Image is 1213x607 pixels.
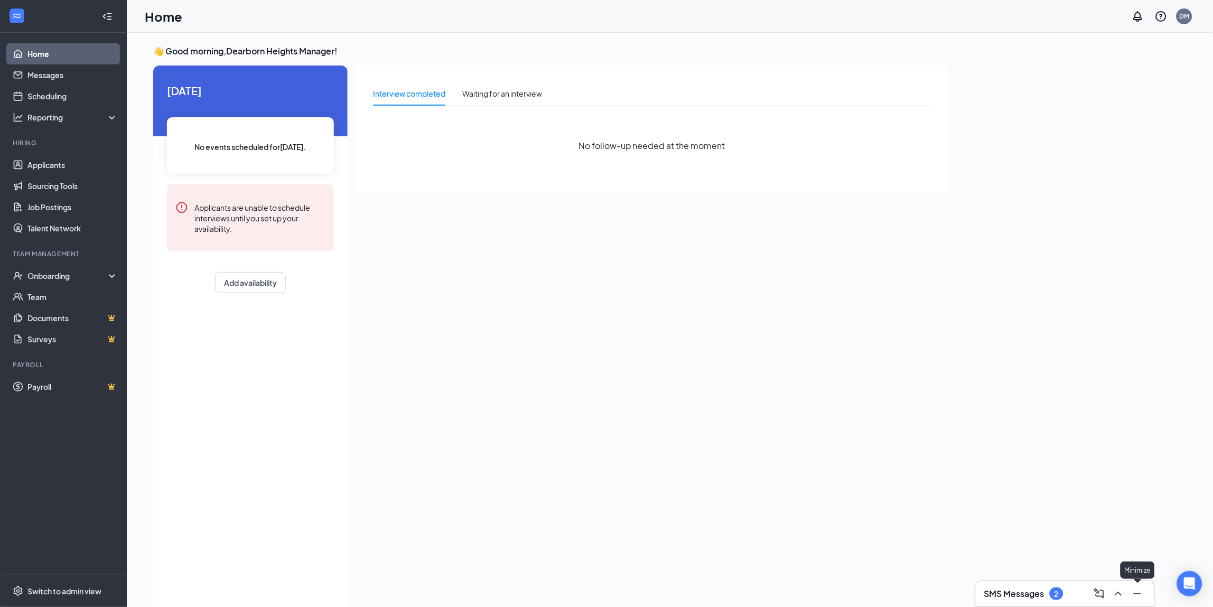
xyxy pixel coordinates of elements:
[13,138,116,147] div: Hiring
[462,88,542,99] div: Waiting for an interview
[27,197,118,218] a: Job Postings
[102,11,113,22] svg: Collapse
[27,154,118,175] a: Applicants
[27,218,118,239] a: Talent Network
[1121,562,1155,579] div: Minimize
[578,139,725,152] span: No follow-up needed at the moment
[1091,585,1108,602] button: ComposeMessage
[12,11,22,21] svg: WorkstreamLogo
[1132,10,1144,23] svg: Notifications
[27,64,118,86] a: Messages
[373,88,445,99] div: Interview completed
[27,286,118,307] a: Team
[1112,587,1125,600] svg: ChevronUp
[13,249,116,258] div: Team Management
[984,588,1044,600] h3: SMS Messages
[1110,585,1127,602] button: ChevronUp
[1055,590,1059,599] div: 2
[1131,587,1144,600] svg: Minimize
[1155,10,1168,23] svg: QuestionInfo
[145,7,182,25] h1: Home
[27,329,118,350] a: SurveysCrown
[27,376,118,397] a: PayrollCrown
[27,175,118,197] a: Sourcing Tools
[13,586,23,596] svg: Settings
[215,272,286,293] button: Add availability
[153,45,948,57] h3: 👋 Good morning, Dearborn Heights Manager !
[27,270,109,281] div: Onboarding
[27,112,118,123] div: Reporting
[1177,571,1202,596] div: Open Intercom Messenger
[194,201,325,234] div: Applicants are unable to schedule interviews until you set up your availability.
[13,112,23,123] svg: Analysis
[1180,12,1190,21] div: DM
[175,201,188,214] svg: Error
[27,586,101,596] div: Switch to admin view
[27,307,118,329] a: DocumentsCrown
[195,141,306,153] span: No events scheduled for [DATE] .
[1129,585,1146,602] button: Minimize
[13,360,116,369] div: Payroll
[27,43,118,64] a: Home
[13,270,23,281] svg: UserCheck
[27,86,118,107] a: Scheduling
[167,82,334,99] span: [DATE]
[1093,587,1106,600] svg: ComposeMessage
